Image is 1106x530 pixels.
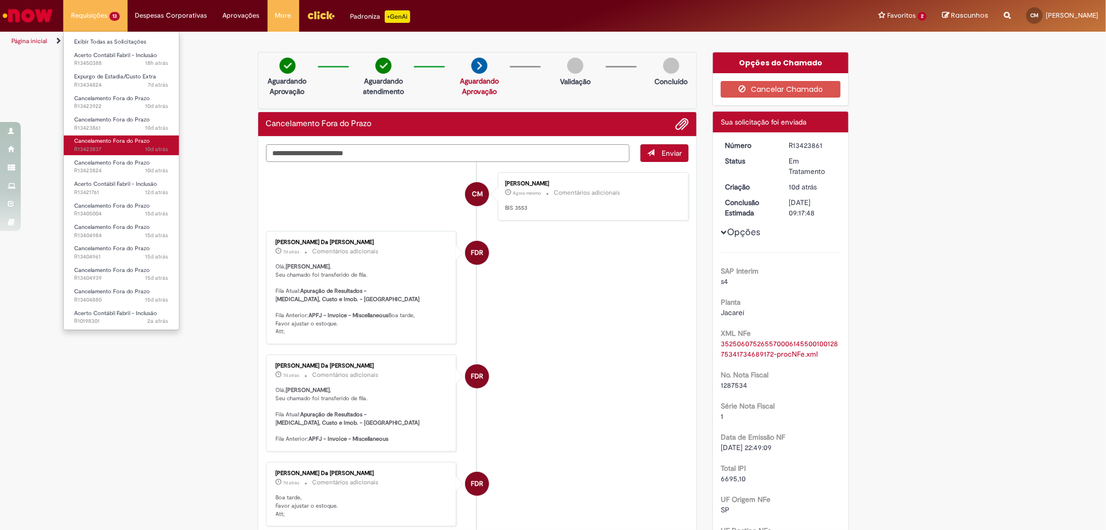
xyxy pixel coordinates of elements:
[74,59,169,67] span: R13450388
[11,37,47,45] a: Página inicial
[146,232,169,239] span: 15d atrás
[146,167,169,174] time: 18/08/2025 10:00:28
[663,58,679,74] img: img-circle-grey.png
[146,102,169,110] span: 10d atrás
[640,144,689,162] button: Enviar
[64,200,179,220] a: Aberto R13405004 : Cancelamento Fora do Prazo
[74,274,169,282] span: R13404939
[351,10,410,23] div: Padroniza
[146,188,169,196] time: 15/08/2025 16:44:22
[284,372,300,378] span: 7d atrás
[148,317,169,325] time: 19/07/2023 15:25:31
[146,253,169,261] time: 12/08/2025 16:19:12
[513,190,541,196] span: Agora mesmo
[717,197,781,218] dt: Conclusão Estimada
[1030,12,1039,19] span: CM
[146,232,169,239] time: 12/08/2025 16:22:14
[375,58,391,74] img: check-circle-green.png
[74,317,169,325] span: R10198301
[313,247,379,256] small: Comentários adicionais
[721,443,772,452] span: [DATE] 22:49:09
[64,135,179,155] a: Aberto R13423837 : Cancelamento Fora do Prazo
[148,317,169,325] span: 2a atrás
[721,412,723,421] span: 1
[789,197,837,218] div: [DATE] 09:17:48
[262,76,313,97] p: Aguardando Aprovação
[460,76,499,96] a: Aguardando Aprovação
[74,51,157,59] span: Acerto Contábil Fabril - Inclusão
[951,10,988,20] span: Rascunhos
[74,159,150,167] span: Cancelamento Fora do Prazo
[721,266,759,276] b: SAP Interim
[721,308,744,317] span: Jacareí
[654,76,688,87] p: Concluído
[135,10,207,21] span: Despesas Corporativas
[721,474,746,483] span: 6695,10
[309,311,389,319] b: APFJ - Invoice - Miscellaneous
[74,102,169,111] span: R13423922
[146,296,169,304] span: 15d atrás
[64,36,179,48] a: Exibir Todas as Solicitações
[307,7,335,23] img: click_logo_yellow_360x200.png
[276,287,420,303] b: Apuração de Resultados - [MEDICAL_DATA], Custo e Imob. - [GEOGRAPHIC_DATA]
[74,116,150,124] span: Cancelamento Fora do Prazo
[63,31,179,330] ul: Requisições
[276,411,420,427] b: Apuração de Resultados - [MEDICAL_DATA], Custo e Imob. - [GEOGRAPHIC_DATA]
[721,464,746,473] b: Total IPI
[505,181,678,187] div: [PERSON_NAME]
[146,145,169,153] time: 18/08/2025 10:04:14
[74,288,150,295] span: Cancelamento Fora do Prazo
[146,59,169,67] time: 26/08/2025 21:54:09
[148,81,169,89] time: 21/08/2025 09:14:18
[554,188,620,197] small: Comentários adicionais
[717,182,781,192] dt: Criação
[284,480,300,486] time: 21/08/2025 14:22:45
[1046,11,1098,20] span: [PERSON_NAME]
[789,182,817,192] time: 18/08/2025 10:08:22
[662,148,682,158] span: Enviar
[721,329,751,338] b: XML NFe
[713,52,848,73] div: Opções do Chamado
[471,58,487,74] img: arrow-next.png
[74,180,157,188] span: Acerto Contábil Fabril - Inclusão
[789,140,837,151] div: R13423861
[146,59,169,67] span: 18h atrás
[465,364,489,388] div: Fernando Da Rosa Moreira
[64,71,179,90] a: Aberto R13434824 : Expurgo de Estadia/Custo Extra
[74,309,157,317] span: Acerto Contábil Fabril - Inclusão
[286,386,330,394] b: [PERSON_NAME]
[64,157,179,176] a: Aberto R13423824 : Cancelamento Fora do Prazo
[146,188,169,196] span: 12d atrás
[675,117,689,131] button: Adicionar anexos
[109,12,120,21] span: 13
[64,179,179,198] a: Aberto R13421761 : Acerto Contábil Fabril - Inclusão
[74,253,169,261] span: R13404961
[472,182,483,207] span: CM
[721,339,838,359] a: Download de 35250607526557000614550010012875341734689172-procNFe.xml
[789,182,837,192] div: 18/08/2025 10:08:22
[505,204,678,212] p: BIS 3553
[471,364,483,389] span: FDR
[266,144,630,162] textarea: Digite sua mensagem aqui...
[721,432,785,442] b: Data de Emissão NF
[146,102,169,110] time: 18/08/2025 10:16:11
[64,243,179,262] a: Aberto R13404961 : Cancelamento Fora do Prazo
[74,94,150,102] span: Cancelamento Fora do Prazo
[358,76,409,97] p: Aguardando atendimento
[64,93,179,112] a: Aberto R13423922 : Cancelamento Fora do Prazo
[146,124,169,132] span: 10d atrás
[146,274,169,282] span: 15d atrás
[1,5,54,26] img: ServiceNow
[74,244,150,252] span: Cancelamento Fora do Prazo
[284,480,300,486] span: 7d atrás
[471,471,483,496] span: FDR
[717,156,781,166] dt: Status
[148,81,169,89] span: 7d atrás
[313,371,379,379] small: Comentários adicionais
[465,241,489,265] div: Fernando Da Rosa Moreira
[8,32,730,51] ul: Trilhas de página
[721,495,771,504] b: UF Origem NFe
[721,505,730,514] span: SP
[313,478,379,487] small: Comentários adicionais
[64,114,179,133] a: Aberto R13423861 : Cancelamento Fora do Prazo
